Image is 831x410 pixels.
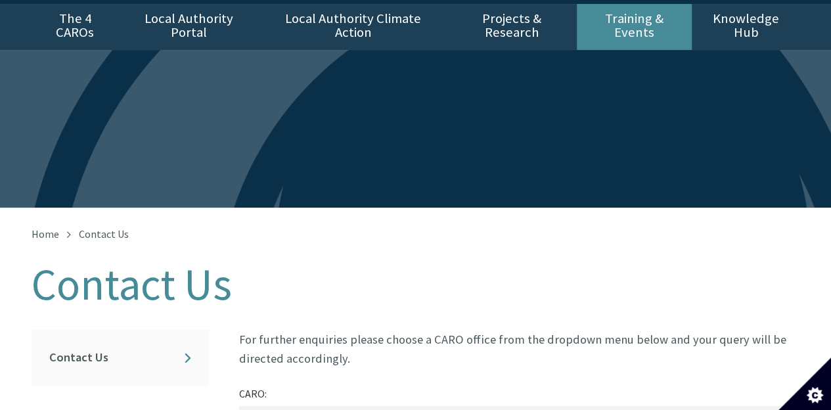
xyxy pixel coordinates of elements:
[778,357,831,410] button: Set cookie preferences
[119,4,259,50] a: Local Authority Portal
[47,342,193,373] a: Contact Us
[692,4,799,50] a: Knowledge Hub
[577,4,692,50] a: Training & Events
[79,227,129,240] span: Contact Us
[32,227,59,240] a: Home
[32,4,119,50] a: The 4 CAROs
[239,384,267,403] label: CARO:
[32,260,800,309] h1: Contact Us
[239,330,800,369] p: For further enquiries please choose a CARO office from the dropdown menu below and your query wil...
[447,4,577,50] a: Projects & Research
[259,4,447,50] a: Local Authority Climate Action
